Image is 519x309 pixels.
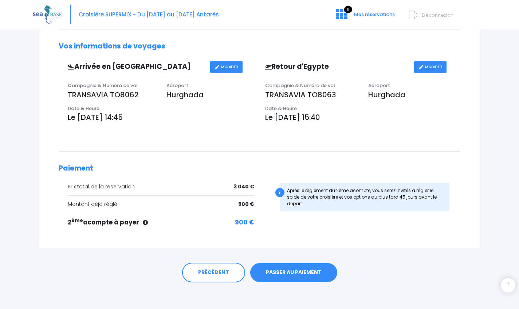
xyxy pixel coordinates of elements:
span: 3 040 € [233,183,254,191]
h3: Arrivée en [GEOGRAPHIC_DATA] [62,63,210,71]
span: Aéroport [368,82,390,89]
div: Prix total de la réservation [68,183,254,191]
h2: Paiement [59,164,460,173]
span: Mes réservations [354,11,395,18]
span: Aéroport [166,82,188,89]
span: Compagnie & Numéro de vol [68,82,138,89]
sup: ème [71,217,83,223]
p: Hurghada [166,89,254,100]
div: Montant déjà réglé [68,200,254,208]
h3: Retour d'Egypte [260,63,414,71]
span: Compagnie & Numéro de vol [265,82,335,89]
a: MODIFIER [414,61,447,74]
h2: Vos informations de voyages [59,42,460,51]
div: i [275,188,284,197]
div: Après le règlement du 2ème acompte, vous serez invités à régler le solde de votre croisière et vo... [280,183,450,211]
span: Déconnexion [422,12,453,19]
a: 6 Mes réservations [330,13,399,20]
span: Date & Heure [68,105,99,112]
p: Le [DATE] 14:45 [68,112,254,123]
span: Croisière SUPERMIX - Du [DATE] au [DATE] Antarès [79,11,219,18]
span: 6 [344,6,352,13]
a: PASSER AU PAIEMENT [250,263,337,282]
span: Date & Heure [265,105,297,112]
p: TRANSAVIA TO8062 [68,89,156,100]
div: 2 acompte à payer [68,218,254,227]
a: MODIFIER [210,61,243,74]
span: 900 € [235,218,254,227]
a: PRÉCÉDENT [182,263,245,282]
p: Le [DATE] 15:40 [265,112,461,123]
span: 900 € [238,200,254,208]
p: TRANSAVIA TO8063 [265,89,357,100]
p: Hurghada [368,89,460,100]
